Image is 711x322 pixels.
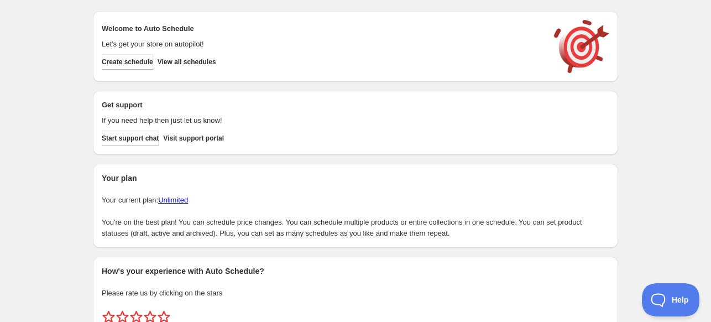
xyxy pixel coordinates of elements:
[158,54,216,70] button: View all schedules
[102,266,609,277] h2: How's your experience with Auto Schedule?
[642,283,700,316] iframe: Toggle Customer Support
[158,196,188,204] a: Unlimited
[102,134,159,143] span: Start support chat
[102,217,609,239] p: You're on the best plan! You can schedule price changes. You can schedule multiple products or en...
[102,58,153,66] span: Create schedule
[102,173,609,184] h2: Your plan
[163,131,224,146] a: Visit support portal
[102,100,543,111] h2: Get support
[102,39,543,50] p: Let's get your store on autopilot!
[102,131,159,146] a: Start support chat
[158,58,216,66] span: View all schedules
[163,134,224,143] span: Visit support portal
[102,54,153,70] button: Create schedule
[102,23,543,34] h2: Welcome to Auto Schedule
[102,115,543,126] p: If you need help then just let us know!
[102,288,609,299] p: Please rate us by clicking on the stars
[102,195,609,206] p: Your current plan:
